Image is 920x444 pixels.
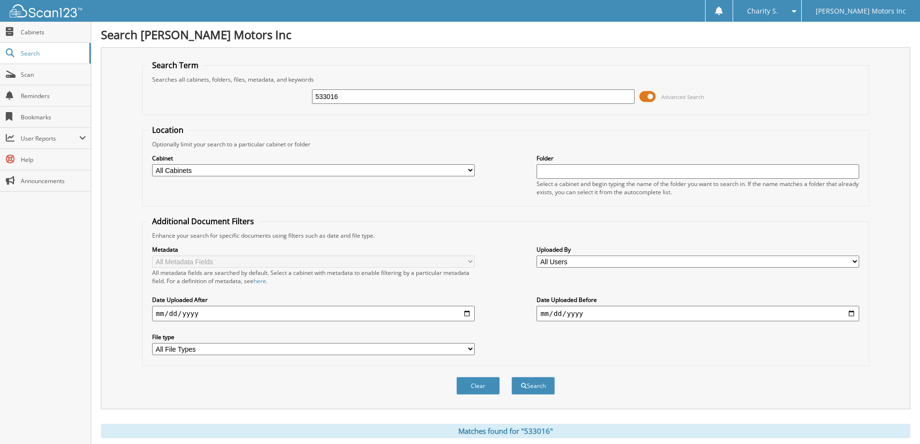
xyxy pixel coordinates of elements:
[21,92,86,100] span: Reminders
[816,8,906,14] span: [PERSON_NAME] Motors Inc
[152,154,475,162] label: Cabinet
[152,333,475,341] label: File type
[537,296,859,304] label: Date Uploaded Before
[21,177,86,185] span: Announcements
[21,134,79,143] span: User Reports
[147,125,188,135] legend: Location
[537,154,859,162] label: Folder
[152,269,475,285] div: All metadata fields are searched by default. Select a cabinet with metadata to enable filtering b...
[147,216,259,227] legend: Additional Document Filters
[456,377,500,395] button: Clear
[537,245,859,254] label: Uploaded By
[152,245,475,254] label: Metadata
[147,231,864,240] div: Enhance your search for specific documents using filters such as date and file type.
[152,296,475,304] label: Date Uploaded After
[254,277,266,285] a: here
[152,306,475,321] input: start
[147,75,864,84] div: Searches all cabinets, folders, files, metadata, and keywords
[747,8,778,14] span: Charity S.
[21,156,86,164] span: Help
[147,60,203,71] legend: Search Term
[21,28,86,36] span: Cabinets
[10,4,82,17] img: scan123-logo-white.svg
[537,306,859,321] input: end
[21,49,85,57] span: Search
[661,93,704,100] span: Advanced Search
[101,27,910,43] h1: Search [PERSON_NAME] Motors Inc
[147,140,864,148] div: Optionally limit your search to a particular cabinet or folder
[101,424,910,438] div: Matches found for "533016"
[21,71,86,79] span: Scan
[511,377,555,395] button: Search
[537,180,859,196] div: Select a cabinet and begin typing the name of the folder you want to search in. If the name match...
[21,113,86,121] span: Bookmarks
